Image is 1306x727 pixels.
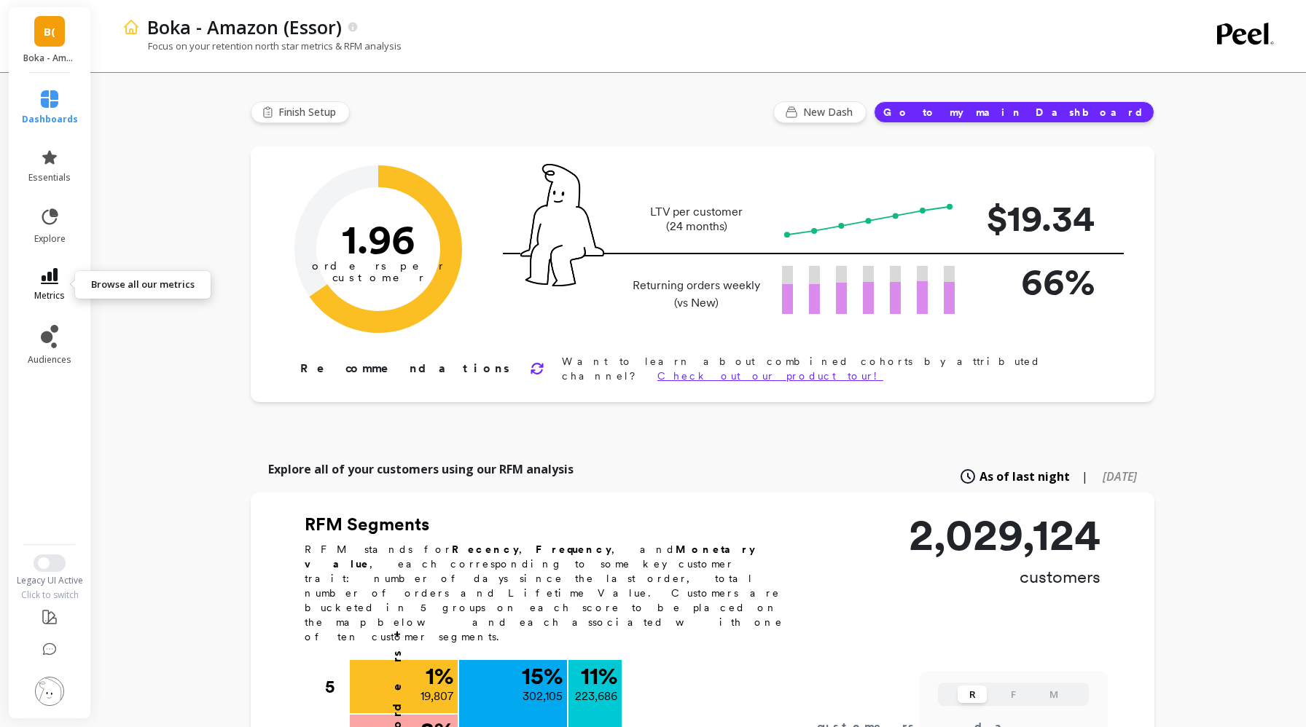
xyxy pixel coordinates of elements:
[426,664,453,688] p: 1 %
[1039,685,1068,703] button: M
[35,677,64,706] img: profile picture
[874,101,1154,123] button: Go to my main Dashboard
[803,105,857,119] span: New Dash
[300,360,512,377] p: Recommendations
[562,354,1108,383] p: Want to learn about combined cohorts by attributed channel?
[998,685,1028,703] button: F
[28,354,71,366] span: audiences
[23,52,77,64] p: Boka - Amazon (Essor)
[278,105,340,119] span: Finish Setup
[34,233,66,245] span: explore
[581,664,617,688] p: 11 %
[980,468,1070,485] span: As of last night
[22,114,78,125] span: dashboards
[342,215,415,263] text: 1.96
[536,543,611,555] b: Frequency
[978,254,1095,309] p: 66%
[520,164,604,286] img: pal seatted on line
[7,589,93,601] div: Click to switch
[122,18,140,36] img: header icon
[575,688,617,705] p: 223,686
[909,513,1100,557] p: 2,029,124
[773,101,867,123] button: New Dash
[28,172,71,184] span: essentials
[628,277,765,312] p: Returning orders weekly (vs New)
[34,290,65,302] span: metrics
[305,513,800,536] h2: RFM Segments
[452,543,519,555] b: Recency
[122,39,402,52] p: Focus on your retention north star metrics & RFM analysis
[268,460,574,478] p: Explore all of your customers using our RFM analysis
[7,575,93,586] div: Legacy UI Active
[522,664,563,688] p: 15 %
[523,688,563,705] p: 302,105
[958,685,987,703] button: R
[312,259,445,272] tspan: orders per
[1103,468,1137,484] span: [DATE]
[909,565,1100,589] p: customers
[628,205,765,234] p: LTV per customer (24 months)
[332,271,425,284] tspan: customer
[421,688,453,705] p: 19,807
[44,23,55,40] span: B(
[147,15,342,39] p: Boka - Amazon (Essor)
[978,191,1095,245] p: $19.34
[657,370,883,382] a: Check out our product tour!
[251,101,350,123] button: Finish Setup
[34,554,66,572] button: Switch to New UI
[1082,468,1088,485] span: |
[325,660,348,714] div: 5
[305,542,800,644] p: RFM stands for , , and , each corresponding to some key customer trait: number of days since the ...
